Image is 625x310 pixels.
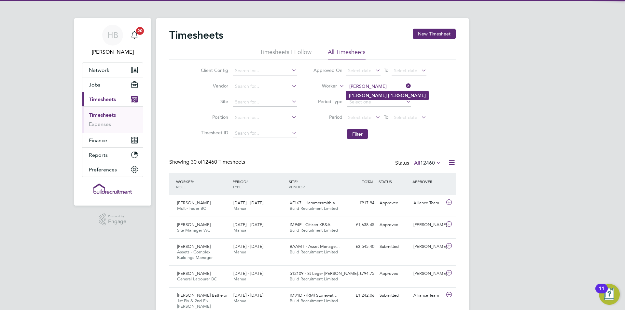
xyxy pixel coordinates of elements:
div: £917.94 [343,198,377,209]
a: Powered byEngage [99,213,127,226]
span: Jobs [89,82,100,88]
span: Manual [233,276,247,282]
span: Preferences [89,167,117,173]
input: Search for... [233,129,297,138]
label: Approved On [313,67,342,73]
button: Filter [347,129,368,139]
label: Timesheet ID [199,130,228,136]
div: £1,242.06 [343,290,377,301]
a: Expenses [89,121,111,127]
span: [DATE] - [DATE] [233,271,263,276]
span: Build Recruitment Limited [290,298,338,303]
div: SITE [287,176,343,193]
span: HB [107,31,118,39]
div: PERIOD [231,176,287,193]
label: All [414,160,441,166]
span: 12460 Timesheets [191,159,245,165]
span: TYPE [232,184,242,189]
div: Approved [377,198,411,209]
span: 1st Fix & 2nd Fix [PERSON_NAME] [177,298,211,309]
span: IM91D - (RM) Stonewat… [290,292,338,298]
input: Select one [347,98,411,107]
button: Network [82,63,143,77]
div: £3,545.40 [343,241,377,252]
div: Approved [377,220,411,230]
span: / [246,179,248,184]
span: 20 [136,27,144,35]
div: APPROVER [411,176,445,187]
span: / [297,179,298,184]
input: Search for... [233,82,297,91]
label: Site [199,99,228,104]
span: [PERSON_NAME] [177,271,211,276]
input: Search for... [233,98,297,107]
span: [PERSON_NAME] [177,200,211,206]
div: Showing [169,159,246,166]
b: [PERSON_NAME] [388,93,426,98]
div: Alliance Team [411,198,445,209]
span: [DATE] - [DATE] [233,244,263,249]
span: Network [89,67,109,73]
div: Submitted [377,290,411,301]
span: To [382,66,390,74]
span: [PERSON_NAME] Bathelor [177,292,228,298]
div: Submitted [377,241,411,252]
span: 512109 - St Leger [PERSON_NAME]… [290,271,362,276]
span: Manual [233,298,247,303]
span: To [382,113,390,121]
span: [PERSON_NAME] [177,244,211,249]
span: Hayley Barrance [82,48,143,56]
nav: Main navigation [74,18,151,206]
div: WORKER [174,176,231,193]
div: [PERSON_NAME] [411,268,445,279]
span: XF167 - Hammersmith a… [290,200,339,206]
button: Jobs [82,77,143,92]
span: Select date [394,115,417,120]
label: Worker [308,83,337,89]
label: Position [199,114,228,120]
div: £1,638.45 [343,220,377,230]
h2: Timesheets [169,29,223,42]
span: Select date [394,68,417,74]
a: HB[PERSON_NAME] [82,25,143,56]
span: [PERSON_NAME] [177,222,211,227]
div: £794.75 [343,268,377,279]
span: [DATE] - [DATE] [233,200,263,206]
span: Assets - Complex Buildings Manager [177,249,213,260]
button: Timesheets [82,92,143,106]
a: 20 [128,25,141,46]
div: 11 [599,289,604,297]
span: Engage [108,219,126,224]
span: VENDOR [289,184,305,189]
label: Vendor [199,83,228,89]
input: Search for... [347,82,411,91]
span: ROLE [176,184,186,189]
div: Status [395,159,443,168]
label: Client Config [199,67,228,73]
span: Build Recruitment Limited [290,206,338,211]
span: [DATE] - [DATE] [233,292,263,298]
input: Search for... [233,113,297,122]
span: / [193,179,194,184]
button: Open Resource Center, 11 new notifications [599,284,620,305]
span: TOTAL [362,179,374,184]
button: New Timesheet [413,29,456,39]
span: Powered by [108,213,126,219]
span: IM94P - Citizen KB&A [290,222,330,227]
img: buildrec-logo-retina.png [93,183,132,194]
li: Timesheets I Follow [260,48,312,60]
button: Reports [82,148,143,162]
span: Build Recruitment Limited [290,276,338,282]
div: [PERSON_NAME] [411,241,445,252]
span: 30 of [191,159,202,165]
span: Manual [233,206,247,211]
b: [PERSON_NAME] [349,93,387,98]
div: Alliance Team [411,290,445,301]
span: General Labourer BC [177,276,217,282]
label: Period Type [313,99,342,104]
a: Go to home page [82,183,143,194]
input: Search for... [233,66,297,75]
li: All Timesheets [328,48,366,60]
div: STATUS [377,176,411,187]
div: Timesheets [82,106,143,133]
